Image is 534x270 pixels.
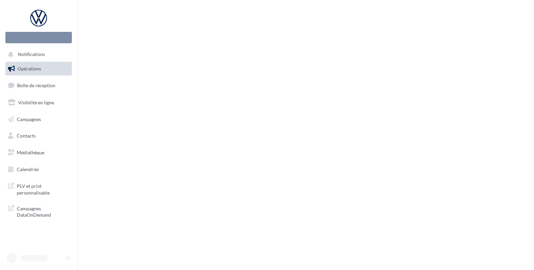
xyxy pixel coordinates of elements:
[17,204,69,218] span: Campagnes DataOnDemand
[18,100,54,105] span: Visibilité en ligne
[4,78,73,93] a: Boîte de réception
[4,179,73,199] a: PLV et print personnalisable
[17,83,55,88] span: Boîte de réception
[5,32,72,43] div: Nouvelle campagne
[4,201,73,221] a: Campagnes DataOnDemand
[17,166,39,172] span: Calendrier
[17,133,36,139] span: Contacts
[4,112,73,126] a: Campagnes
[4,129,73,143] a: Contacts
[4,62,73,76] a: Opérations
[4,96,73,110] a: Visibilité en ligne
[4,146,73,160] a: Médiathèque
[4,162,73,176] a: Calendrier
[18,52,45,57] span: Notifications
[17,116,41,122] span: Campagnes
[17,150,44,155] span: Médiathèque
[17,181,69,196] span: PLV et print personnalisable
[17,66,41,71] span: Opérations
